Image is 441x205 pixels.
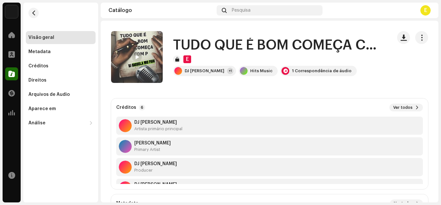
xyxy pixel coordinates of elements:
img: 730b9dfe-18b5-4111-b483-f30b0c182d82 [5,5,18,18]
div: Direitos [28,78,46,83]
re-m-nav-item: Arquivos de Áudio [26,88,96,101]
re-m-nav-item: Direitos [26,74,96,87]
div: DJ [PERSON_NAME] [185,68,224,74]
re-m-nav-item: Metadata [26,45,96,58]
div: Artista primário principal [134,126,182,131]
strong: DJ Cassula [134,161,177,166]
button: Ver todos [389,104,423,111]
div: +1 [227,68,233,74]
p-badge: 6 [139,105,145,110]
re-m-nav-item: Visão geral [26,31,96,44]
div: Metadata [28,49,51,54]
span: Pesquisa [232,8,251,13]
re-m-nav-item: Aparece em [26,102,96,115]
div: Primary Artist [134,147,171,152]
div: E [183,55,191,63]
div: 1 Correspondência de áudio [292,68,352,74]
strong: Créditos [116,105,136,110]
div: Hits Music [250,68,272,74]
div: E [420,5,431,16]
div: Catálogo [108,8,214,13]
strong: DJ Cassula [134,120,182,125]
img: 1ca625f1-caec-4759-99f6-a2c638e7c871 [111,31,163,83]
re-m-nav-dropdown: Análise [26,117,96,130]
span: Ver todos [393,105,413,110]
div: Producer [134,168,177,173]
div: Créditos [28,63,48,69]
re-m-nav-item: Créditos [26,60,96,73]
h1: TUDO QUE É BOM COMEÇA COM P [173,38,387,53]
div: Arquivos de Áudio [28,92,70,97]
div: Aparece em [28,106,56,111]
strong: DJ Cassula [134,182,177,187]
div: Análise [28,120,46,126]
div: Visão geral [28,35,54,40]
strong: Mc faw [134,141,171,146]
